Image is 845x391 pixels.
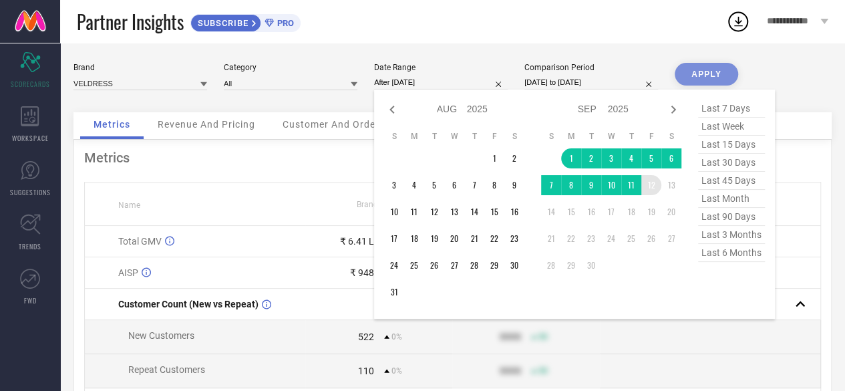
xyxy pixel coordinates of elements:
div: Metrics [84,150,821,166]
th: Thursday [621,131,641,142]
td: Thu Aug 21 2025 [464,229,484,249]
span: last 45 days [698,172,765,190]
td: Tue Sep 30 2025 [581,255,601,275]
span: last 30 days [698,154,765,172]
span: last 6 months [698,244,765,262]
td: Sun Sep 07 2025 [541,175,561,195]
td: Wed Aug 13 2025 [444,202,464,222]
th: Wednesday [601,131,621,142]
td: Fri Sep 05 2025 [641,148,661,168]
td: Sat Aug 30 2025 [504,255,524,275]
td: Thu Sep 11 2025 [621,175,641,195]
td: Wed Sep 24 2025 [601,229,621,249]
td: Thu Aug 07 2025 [464,175,484,195]
td: Sun Aug 24 2025 [384,255,404,275]
td: Sat Sep 06 2025 [661,148,681,168]
div: Comparison Period [524,63,658,72]
td: Mon Sep 01 2025 [561,148,581,168]
td: Wed Aug 20 2025 [444,229,464,249]
td: Fri Aug 15 2025 [484,202,504,222]
span: WORKSPACE [12,133,49,143]
div: Date Range [374,63,508,72]
td: Tue Sep 09 2025 [581,175,601,195]
td: Thu Sep 18 2025 [621,202,641,222]
div: ₹ 6.41 L [340,236,374,247]
td: Mon Aug 18 2025 [404,229,424,249]
td: Mon Sep 29 2025 [561,255,581,275]
td: Sat Aug 23 2025 [504,229,524,249]
span: TRENDS [19,241,41,251]
td: Sun Sep 21 2025 [541,229,561,249]
td: Sun Aug 03 2025 [384,175,404,195]
td: Tue Aug 05 2025 [424,175,444,195]
input: Select comparison period [524,76,658,90]
span: Partner Insights [77,8,184,35]
td: Tue Sep 02 2025 [581,148,601,168]
span: SCORECARDS [11,79,50,89]
div: 9999 [500,366,521,376]
td: Fri Sep 12 2025 [641,175,661,195]
div: Brand [73,63,207,72]
th: Friday [484,131,504,142]
td: Fri Aug 01 2025 [484,148,504,168]
span: Repeat Customers [128,364,205,375]
span: SUBSCRIBE [191,18,252,28]
span: PRO [274,18,294,28]
span: Brand Value [357,200,401,209]
div: 522 [358,332,374,342]
span: last week [698,118,765,136]
td: Tue Aug 26 2025 [424,255,444,275]
td: Wed Sep 03 2025 [601,148,621,168]
td: Mon Sep 15 2025 [561,202,581,222]
span: last month [698,190,765,208]
div: ₹ 948 [350,267,374,278]
div: Previous month [384,102,400,118]
td: Wed Aug 27 2025 [444,255,464,275]
td: Fri Sep 26 2025 [641,229,661,249]
td: Fri Aug 08 2025 [484,175,504,195]
td: Sat Sep 20 2025 [661,202,681,222]
td: Fri Aug 29 2025 [484,255,504,275]
td: Wed Sep 17 2025 [601,202,621,222]
th: Thursday [464,131,484,142]
th: Sunday [384,131,404,142]
td: Sun Sep 28 2025 [541,255,561,275]
td: Thu Sep 04 2025 [621,148,641,168]
span: Customer And Orders [283,119,385,130]
span: last 90 days [698,208,765,226]
span: Total GMV [118,236,162,247]
td: Sat Sep 27 2025 [661,229,681,249]
td: Tue Sep 23 2025 [581,229,601,249]
span: AISP [118,267,138,278]
span: FWD [24,295,37,305]
th: Saturday [661,131,681,142]
th: Monday [404,131,424,142]
td: Fri Sep 19 2025 [641,202,661,222]
td: Fri Aug 22 2025 [484,229,504,249]
div: Next month [665,102,681,118]
td: Sun Sep 14 2025 [541,202,561,222]
th: Sunday [541,131,561,142]
td: Sat Aug 16 2025 [504,202,524,222]
span: New Customers [128,330,194,341]
td: Sun Aug 10 2025 [384,202,404,222]
td: Tue Sep 16 2025 [581,202,601,222]
span: last 3 months [698,226,765,244]
td: Sat Aug 09 2025 [504,175,524,195]
span: Name [118,201,140,210]
div: Open download list [726,9,750,33]
td: Mon Aug 25 2025 [404,255,424,275]
th: Saturday [504,131,524,142]
span: 0% [391,366,402,376]
a: SUBSCRIBEPRO [190,11,301,32]
td: Sat Aug 02 2025 [504,148,524,168]
span: 50 [538,332,548,342]
td: Thu Aug 14 2025 [464,202,484,222]
span: Customer Count (New vs Repeat) [118,299,259,309]
span: SUGGESTIONS [10,187,51,197]
span: 0% [391,332,402,342]
td: Sun Aug 31 2025 [384,282,404,302]
th: Tuesday [424,131,444,142]
td: Mon Aug 11 2025 [404,202,424,222]
td: Thu Aug 28 2025 [464,255,484,275]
